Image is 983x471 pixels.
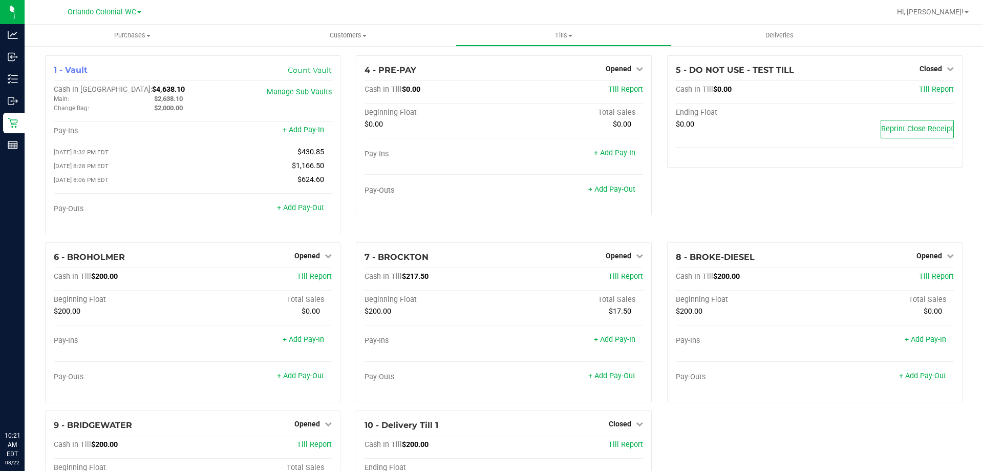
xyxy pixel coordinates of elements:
span: Hi, [PERSON_NAME]! [897,8,964,16]
div: Pay-Outs [365,373,504,382]
span: $200.00 [54,307,80,316]
div: Pay-Ins [676,336,815,345]
span: $430.85 [297,148,324,156]
div: Total Sales [504,295,643,304]
a: Count Vault [288,66,332,75]
span: $0.00 [713,85,732,94]
span: Main: [54,95,69,103]
a: Till Report [608,440,643,449]
span: Cash In Till [676,85,713,94]
span: Cash In Till [676,272,713,281]
span: Tills [456,31,671,40]
span: $4,638.10 [152,85,185,94]
div: Pay-Ins [365,150,504,159]
div: Beginning Float [54,295,193,304]
span: Closed [920,65,942,73]
a: + Add Pay-Out [277,372,324,380]
span: $0.00 [924,307,942,316]
inline-svg: Analytics [8,30,18,40]
div: Total Sales [193,295,332,304]
span: Cash In [GEOGRAPHIC_DATA]: [54,85,152,94]
div: Pay-Ins [365,336,504,345]
span: Opened [916,252,942,260]
span: $2,000.00 [154,104,183,112]
div: Pay-Outs [676,373,815,382]
a: + Add Pay-In [905,335,946,344]
span: $0.00 [676,120,694,129]
span: $0.00 [402,85,420,94]
span: Opened [294,252,320,260]
a: + Add Pay-Out [899,372,946,380]
span: 7 - BROCKTON [365,252,429,262]
span: Opened [606,252,631,260]
inline-svg: Retail [8,118,18,128]
span: Cash In Till [365,440,402,449]
a: Till Report [919,272,954,281]
a: + Add Pay-In [594,335,635,344]
div: Beginning Float [365,295,504,304]
span: 1 - Vault [54,65,88,75]
span: [DATE] 8:32 PM EDT [54,149,109,156]
p: 10:21 AM EDT [5,431,20,459]
span: Cash In Till [365,85,402,94]
a: + Add Pay-Out [277,203,324,212]
div: Ending Float [676,108,815,117]
a: Till Report [297,272,332,281]
span: Cash In Till [365,272,402,281]
span: Purchases [25,31,240,40]
span: Change Bag: [54,105,89,112]
a: Deliveries [672,25,887,46]
span: [DATE] 8:28 PM EDT [54,162,109,170]
inline-svg: Outbound [8,96,18,106]
span: $0.00 [613,120,631,129]
inline-svg: Reports [8,140,18,150]
a: + Add Pay-In [283,335,324,344]
span: $0.00 [302,307,320,316]
span: $200.00 [365,307,391,316]
span: $2,638.10 [154,95,183,103]
div: Total Sales [815,295,954,304]
span: $200.00 [713,272,740,281]
span: Cash In Till [54,440,91,449]
a: Tills [456,25,671,46]
div: Pay-Ins [54,336,193,345]
span: $200.00 [402,440,429,449]
p: 08/22 [5,459,20,466]
span: $200.00 [91,272,118,281]
inline-svg: Inbound [8,52,18,62]
span: $624.60 [297,175,324,184]
span: 6 - BROHOLMER [54,252,125,262]
div: Total Sales [504,108,643,117]
iframe: Resource center [10,389,41,420]
a: + Add Pay-In [283,126,324,134]
span: $0.00 [365,120,383,129]
span: $217.50 [402,272,429,281]
span: 9 - BRIDGEWATER [54,420,132,430]
inline-svg: Inventory [8,74,18,84]
a: + Add Pay-Out [588,185,635,194]
span: Opened [606,65,631,73]
span: Closed [609,420,631,428]
span: $200.00 [91,440,118,449]
a: Purchases [25,25,240,46]
a: Till Report [919,85,954,94]
span: Cash In Till [54,272,91,281]
button: Reprint Close Receipt [881,120,954,138]
a: Till Report [608,272,643,281]
a: Till Report [608,85,643,94]
span: Orlando Colonial WC [68,8,136,16]
span: $200.00 [676,307,702,316]
span: Till Report [297,440,332,449]
div: Pay-Outs [54,373,193,382]
div: Beginning Float [676,295,815,304]
span: Deliveries [752,31,807,40]
a: Customers [240,25,456,46]
div: Beginning Float [365,108,504,117]
span: Customers [241,31,455,40]
span: $17.50 [609,307,631,316]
